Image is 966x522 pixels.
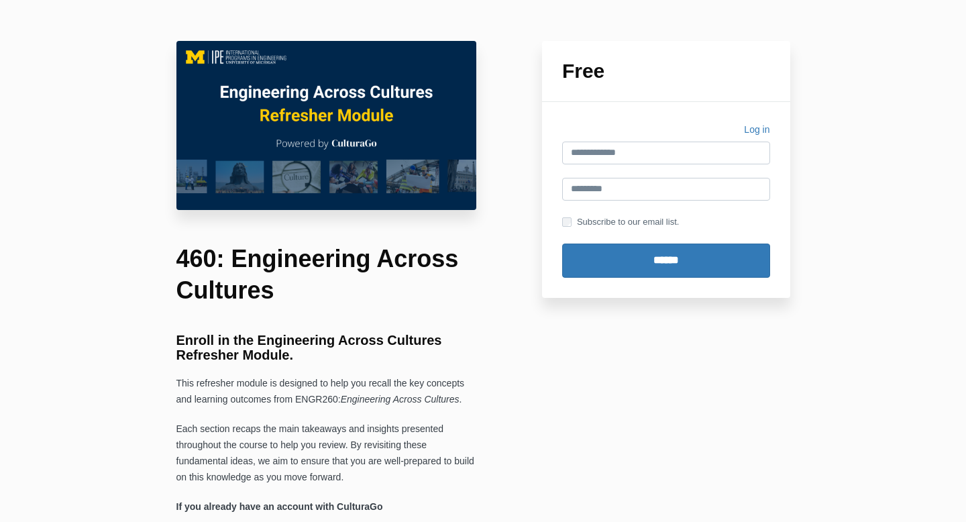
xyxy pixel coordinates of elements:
span: This refresher module is designed to help you recall the key concepts and learning outcomes from ... [176,378,465,405]
h1: 460: Engineering Across Cultures [176,244,477,307]
strong: If you already have an account with CulturaGo [176,501,383,512]
span: Engineering Across Cultures [341,394,460,405]
a: Log in [744,122,769,142]
span: the course to help you review. By revisiting these fundamental ideas, we aim to ensure that you a... [176,439,474,482]
span: . [460,394,462,405]
h3: Enroll in the Engineering Across Cultures Refresher Module. [176,333,477,362]
img: c0f10fc-c575-6ff0-c716-7a6e5a06d1b5_EAC_460_Main_Image.png [176,41,477,210]
input: Subscribe to our email list. [562,217,572,227]
label: Subscribe to our email list. [562,215,679,229]
span: Each section recaps the main takeaways and insights presented throughout [176,423,443,450]
h1: Free [562,61,770,81]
